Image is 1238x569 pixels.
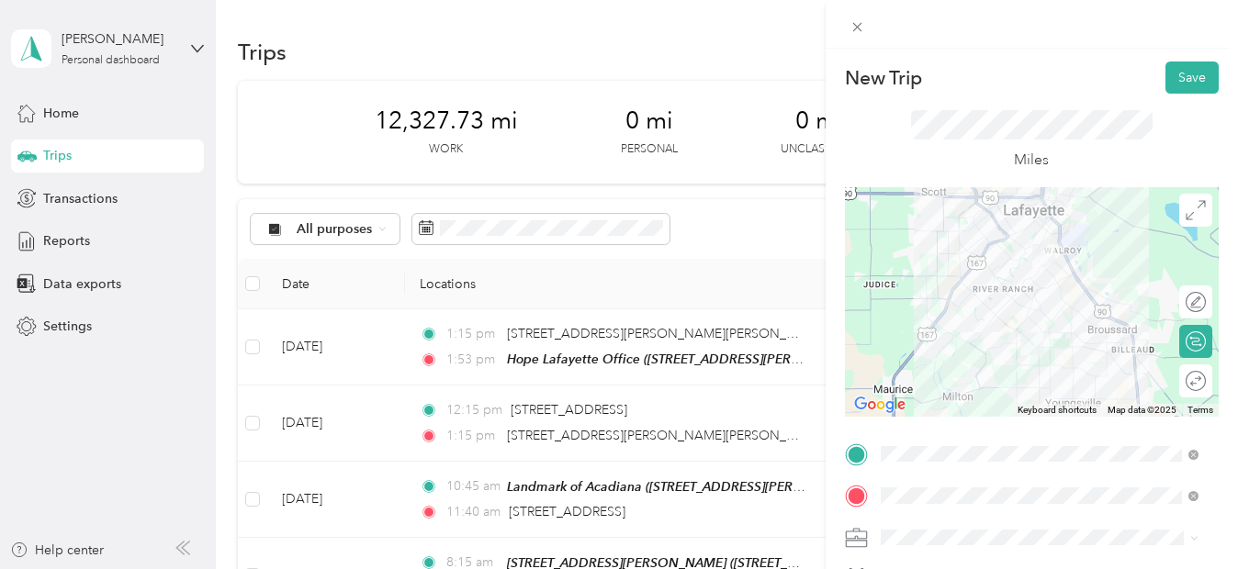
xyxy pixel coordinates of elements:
[850,393,910,417] img: Google
[1135,466,1238,569] iframe: Everlance-gr Chat Button Frame
[1108,405,1176,415] span: Map data ©2025
[1018,404,1097,417] button: Keyboard shortcuts
[1014,149,1049,172] p: Miles
[850,393,910,417] a: Open this area in Google Maps (opens a new window)
[845,65,922,91] p: New Trip
[1165,61,1219,94] button: Save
